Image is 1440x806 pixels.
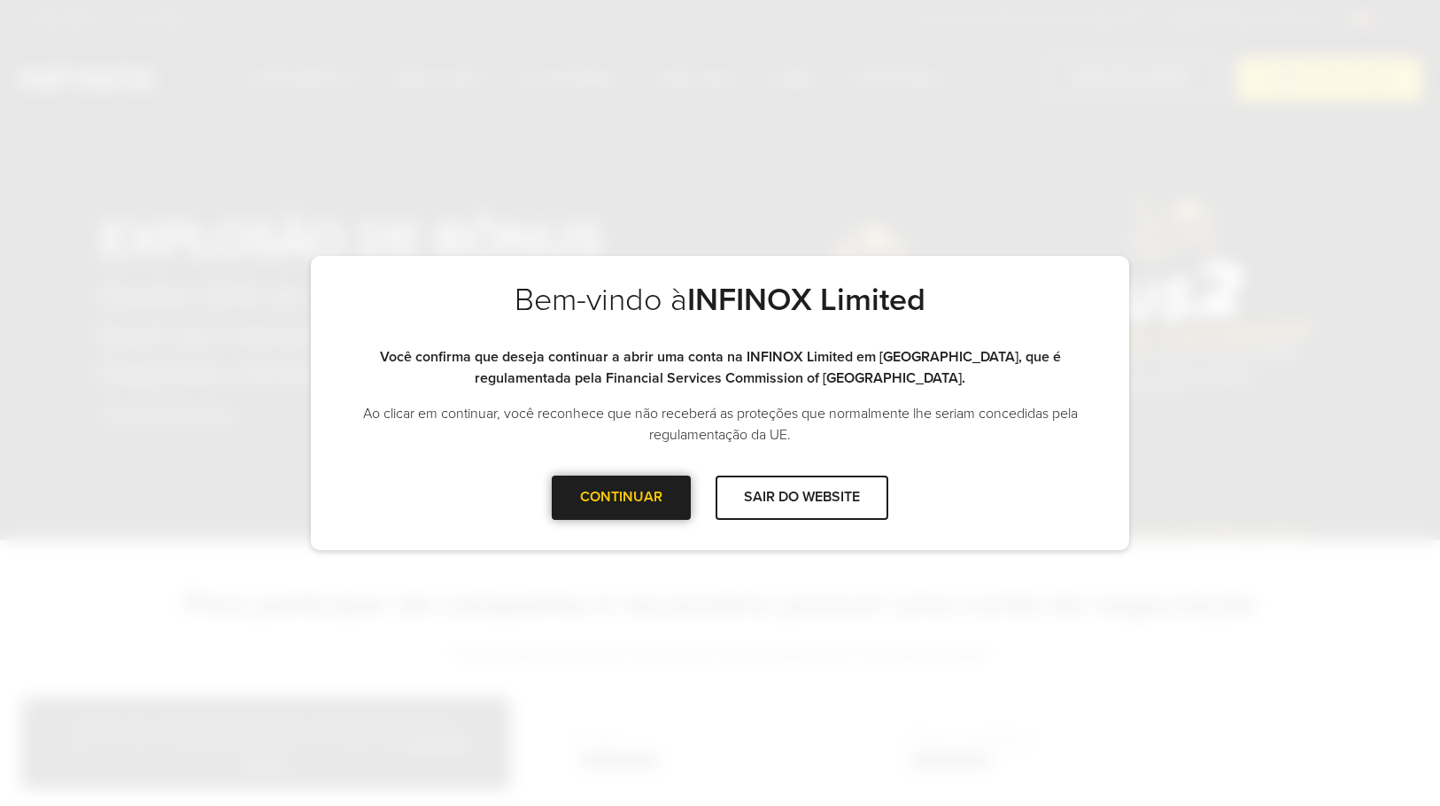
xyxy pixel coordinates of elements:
[687,281,925,319] strong: INFINOX Limited
[552,476,691,519] div: CONTINUAR
[380,348,1061,387] strong: Você confirma que deseja continuar a abrir uma conta na INFINOX Limited em [GEOGRAPHIC_DATA], que...
[346,403,1094,446] p: Ao clicar em continuar, você reconhece que não receberá as proteções que normalmente lhe seriam c...
[716,476,888,519] div: SAIR DO WEBSITE
[346,281,1094,346] h2: Bem-vindo à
